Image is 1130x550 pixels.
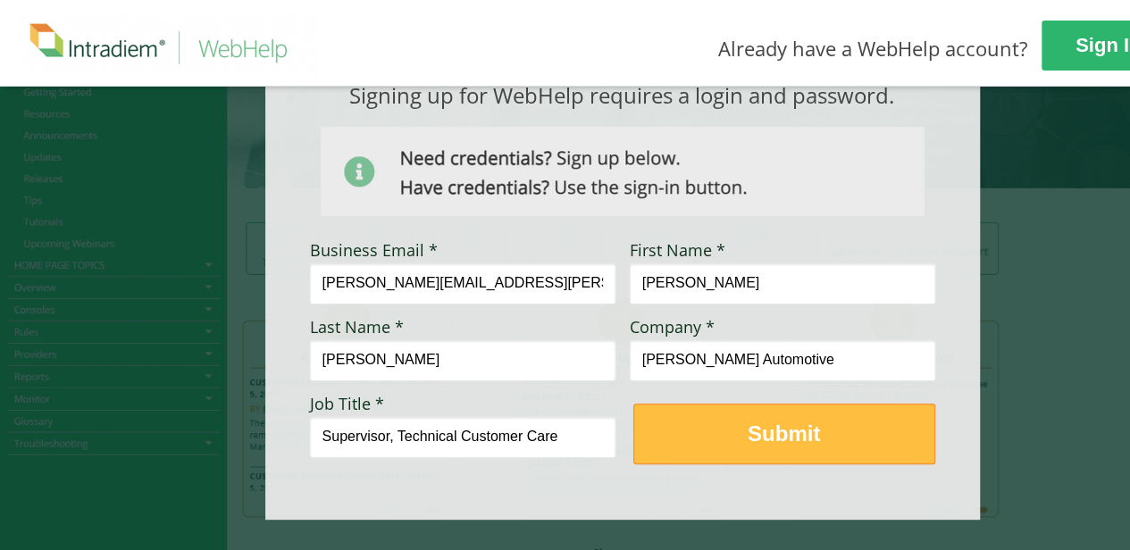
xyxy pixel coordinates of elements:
button: Submit [633,404,935,464]
img: Need Credentials? Sign up below. Have Credentials? Use the sign-in button. [321,127,925,216]
span: Business Email * [310,239,438,261]
span: Signing up for WebHelp requires a login and password. [349,80,894,110]
span: Already have a WebHelp account? [718,35,1028,62]
span: Last Name * [310,316,404,337]
span: Company * [630,316,715,337]
span: First Name * [630,239,725,261]
strong: Submit [748,421,820,446]
span: Job Title * [310,393,384,414]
